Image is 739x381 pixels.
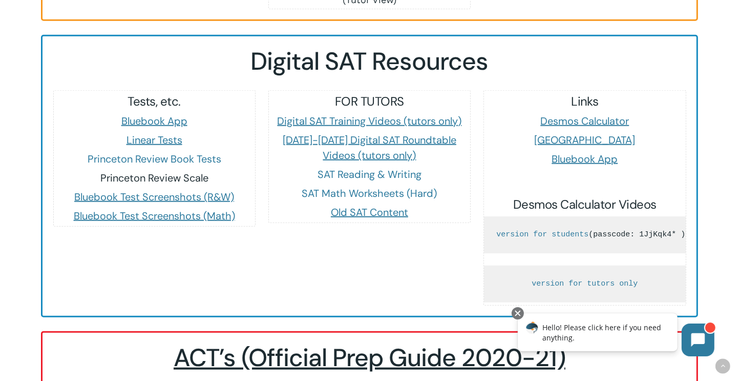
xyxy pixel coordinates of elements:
[302,187,437,200] a: SAT Math Worksheets (Hard)
[121,114,187,128] a: Bluebook App
[53,47,686,76] h2: Digital SAT Resources
[174,342,565,374] span: ACT’s (Official Prep Guide 2020-21)
[552,152,618,166] a: Bluebook App
[278,114,462,128] a: Digital SAT Training Videos (tutors only)
[532,279,638,288] a: version for tutors only
[100,171,208,185] a: Princeton Review Scale
[484,93,685,110] h5: Links
[331,206,408,219] a: Old SAT Content
[283,133,456,162] a: [DATE]-[DATE] Digital SAT Roundtable Videos (tutors only)
[74,209,235,223] a: Bluebook Test Screenshots (Math)
[318,168,421,181] a: SAT Reading & Writing
[507,305,725,367] iframe: Chatbot
[534,133,635,147] a: [GEOGRAPHIC_DATA]
[88,152,221,166] a: Princeton Review Book Tests
[269,93,470,110] h5: FOR TUTORS
[126,133,182,147] a: Linear Tests
[74,190,234,204] a: Bluebook Test Screenshots (R&W)
[540,114,629,128] a: Desmos Calculator
[54,93,255,110] h5: Tests, etc.
[484,196,685,213] h5: Desmos Calculator Videos
[484,216,685,253] pre: (passcode: 1JjKqk4* )
[496,230,588,239] a: version for students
